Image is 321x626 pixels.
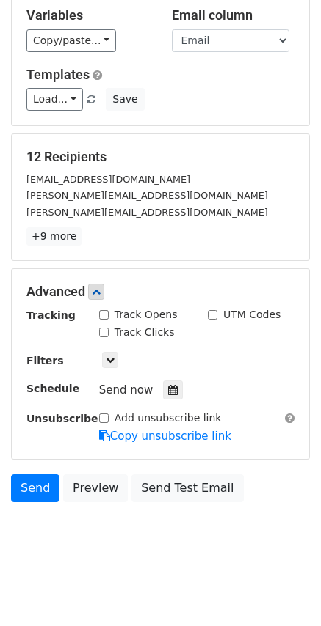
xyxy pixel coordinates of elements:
small: [PERSON_NAME][EMAIL_ADDRESS][DOMAIN_NAME] [26,207,268,218]
label: Track Clicks [115,325,175,340]
label: UTM Codes [223,307,281,323]
a: Copy unsubscribe link [99,430,231,443]
span: Send now [99,383,154,397]
a: Templates [26,67,90,82]
strong: Schedule [26,383,79,394]
strong: Unsubscribe [26,413,98,424]
a: Send Test Email [131,474,243,502]
strong: Tracking [26,309,76,321]
a: +9 more [26,227,82,246]
label: Add unsubscribe link [115,410,222,426]
h5: Variables [26,7,150,23]
label: Track Opens [115,307,178,323]
a: Preview [63,474,128,502]
iframe: Chat Widget [248,556,321,626]
a: Copy/paste... [26,29,116,52]
small: [PERSON_NAME][EMAIL_ADDRESS][DOMAIN_NAME] [26,190,268,201]
button: Save [106,88,144,111]
h5: Email column [172,7,295,23]
strong: Filters [26,355,64,367]
small: [EMAIL_ADDRESS][DOMAIN_NAME] [26,174,190,185]
h5: 12 Recipients [26,149,295,165]
a: Send [11,474,59,502]
a: Load... [26,88,83,111]
h5: Advanced [26,284,295,300]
